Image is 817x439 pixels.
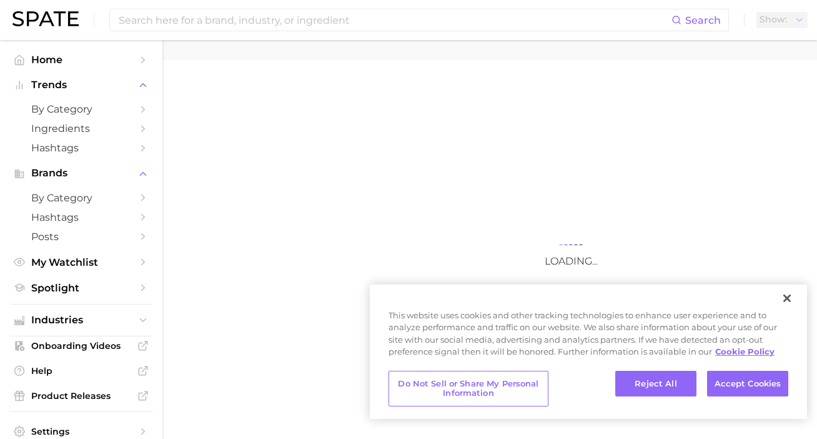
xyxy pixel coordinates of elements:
span: Industries [31,315,131,326]
button: Do Not Sell or Share My Personal Information, Opens the preference center dialog [389,371,548,406]
a: Help [10,361,152,380]
h3: Loading... [446,255,696,267]
span: Spotlight [31,282,131,294]
a: by Category [10,188,152,208]
span: Show [760,16,787,23]
a: Posts [10,227,152,246]
a: Onboarding Videos [10,336,152,355]
a: Ingredients [10,119,152,138]
a: Hashtags [10,208,152,227]
button: Show [756,12,808,28]
span: by Category [31,103,131,115]
a: by Category [10,99,152,119]
div: Privacy [370,285,807,419]
a: Product Releases [10,386,152,405]
button: Brands [10,164,152,183]
span: Search [685,14,721,26]
a: Spotlight [10,278,152,298]
span: Hashtags [31,142,131,154]
span: My Watchlist [31,256,131,268]
button: Close [773,285,801,312]
button: Industries [10,311,152,330]
a: Home [10,50,152,69]
span: Product Releases [31,390,131,401]
span: Home [31,54,131,66]
a: Hashtags [10,138,152,158]
span: Brands [31,168,131,179]
a: My Watchlist [10,253,152,272]
span: Trends [31,79,131,91]
a: More information about your privacy, opens in a new tab [715,346,775,356]
span: Hashtags [31,211,131,223]
span: Onboarding Videos [31,340,131,351]
input: Search here for a brand, industry, or ingredient [117,9,671,31]
span: Ingredients [31,123,131,134]
div: Cookie banner [370,285,807,419]
button: Accept Cookies [707,371,788,397]
button: Trends [10,76,152,94]
span: Help [31,365,131,376]
span: Settings [31,426,131,437]
button: Reject All [615,371,696,397]
span: Posts [31,231,131,243]
span: by Category [31,192,131,204]
div: This website uses cookies and other tracking technologies to enhance user experience and to analy... [370,310,807,365]
img: SPATE [12,11,79,26]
